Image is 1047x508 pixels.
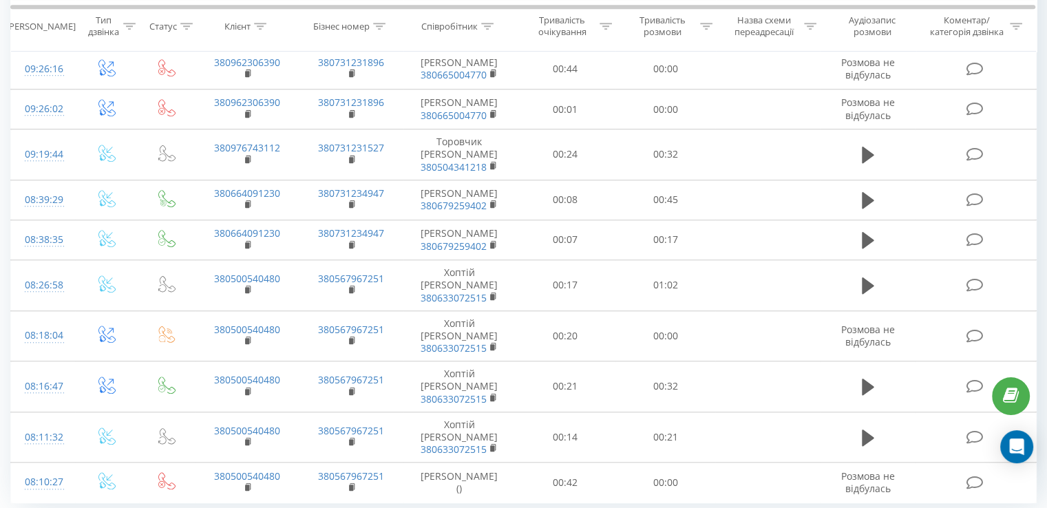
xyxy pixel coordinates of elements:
div: Open Intercom Messenger [1000,430,1033,463]
a: 380633072515 [421,443,487,456]
div: Тривалість розмови [628,14,697,38]
a: 380500540480 [214,323,280,336]
a: 380962306390 [214,56,280,69]
a: 380567967251 [318,272,384,285]
a: 380962306390 [214,96,280,109]
a: 380500540480 [214,469,280,483]
div: Бізнес номер [313,20,370,32]
td: Хоптій [PERSON_NAME] [403,260,516,311]
td: 00:17 [516,260,615,311]
td: 01:02 [615,260,715,311]
td: 00:00 [615,89,715,129]
td: 00:24 [516,129,615,180]
a: 380731234947 [318,226,384,240]
td: 00:17 [615,220,715,260]
a: 380633072515 [421,341,487,354]
a: 380731231896 [318,96,384,109]
td: 00:21 [516,361,615,412]
span: Розмова не відбулась [841,56,895,81]
a: 380633072515 [421,291,487,304]
td: 00:45 [615,180,715,220]
a: 380976743112 [214,141,280,154]
div: 08:11:32 [25,424,61,451]
div: Клієнт [224,20,251,32]
a: 380500540480 [214,424,280,437]
div: Співробітник [421,20,478,32]
div: 08:26:58 [25,272,61,299]
div: 09:26:16 [25,56,61,83]
td: 00:20 [516,310,615,361]
td: 00:08 [516,180,615,220]
td: 00:21 [615,412,715,463]
td: Торовчик [PERSON_NAME] [403,129,516,180]
div: 09:26:02 [25,96,61,123]
a: 380731231527 [318,141,384,154]
td: Хоптій [PERSON_NAME] [403,361,516,412]
td: [PERSON_NAME] () [403,463,516,502]
div: 08:10:27 [25,469,61,496]
div: Тип дзвінка [87,14,119,38]
a: 380567967251 [318,323,384,336]
div: 08:16:47 [25,373,61,400]
td: [PERSON_NAME] [403,180,516,220]
div: 08:39:29 [25,187,61,213]
td: [PERSON_NAME] [403,220,516,260]
div: [PERSON_NAME] [6,20,76,32]
td: 00:14 [516,412,615,463]
a: 380500540480 [214,272,280,285]
div: Назва схеми переадресації [728,14,801,38]
td: 00:07 [516,220,615,260]
span: Розмова не відбулась [841,323,895,348]
a: 380567967251 [318,424,384,437]
td: 00:32 [615,361,715,412]
a: 380731234947 [318,187,384,200]
span: Розмова не відбулась [841,96,895,121]
a: 380567967251 [318,469,384,483]
a: 380731231896 [318,56,384,69]
td: Хоптій [PERSON_NAME] [403,310,516,361]
td: Хоптій [PERSON_NAME] [403,412,516,463]
td: 00:00 [615,310,715,361]
td: 00:32 [615,129,715,180]
a: 380665004770 [421,109,487,122]
div: 09:19:44 [25,141,61,168]
td: 00:42 [516,463,615,502]
td: [PERSON_NAME] [403,49,516,89]
div: Коментар/категорія дзвінка [926,14,1006,38]
td: [PERSON_NAME] [403,89,516,129]
td: 00:00 [615,49,715,89]
div: 08:38:35 [25,226,61,253]
div: Тривалість очікування [528,14,597,38]
div: Статус [149,20,177,32]
span: Розмова не відбулась [841,469,895,495]
a: 380567967251 [318,373,384,386]
td: 00:00 [615,463,715,502]
a: 380500540480 [214,373,280,386]
a: 380504341218 [421,160,487,173]
div: 08:18:04 [25,322,61,349]
a: 380665004770 [421,68,487,81]
a: 380679259402 [421,199,487,212]
td: 00:44 [516,49,615,89]
a: 380664091230 [214,226,280,240]
a: 380679259402 [421,240,487,253]
a: 380664091230 [214,187,280,200]
div: Аудіозапис розмови [832,14,913,38]
a: 380633072515 [421,392,487,405]
td: 00:01 [516,89,615,129]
